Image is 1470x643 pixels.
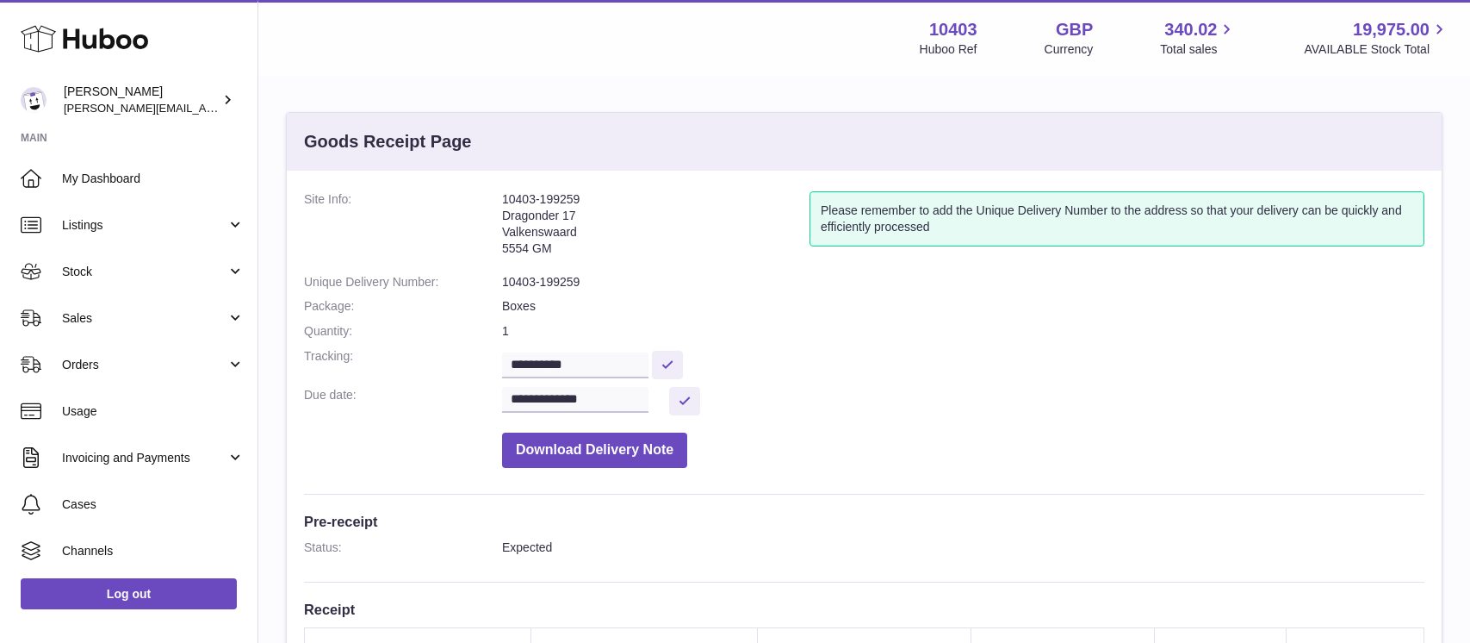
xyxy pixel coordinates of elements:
strong: 10403 [929,18,977,41]
img: keval@makerscabinet.com [21,87,47,113]
span: Invoicing and Payments [62,450,226,466]
button: Download Delivery Note [502,433,687,468]
dt: Site Info: [304,191,502,265]
dt: Unique Delivery Number: [304,274,502,290]
h3: Receipt [304,600,1424,619]
span: 19,975.00 [1353,18,1430,41]
dt: Quantity: [304,323,502,340]
span: Sales [62,310,226,327]
span: My Dashboard [62,171,245,187]
dt: Package: [304,298,502,315]
address: 10403-199259 Dragonder 17 Valkenswaard 5554 GM [502,191,809,265]
dd: 10403-199259 [502,274,1424,290]
a: 19,975.00 AVAILABLE Stock Total [1304,18,1449,58]
dt: Tracking: [304,348,502,378]
a: 340.02 Total sales [1160,18,1237,58]
div: Currency [1045,41,1094,58]
h3: Pre-receipt [304,512,1424,531]
span: Orders [62,357,226,373]
div: Please remember to add the Unique Delivery Number to the address so that your delivery can be qui... [809,191,1424,247]
span: Cases [62,496,245,513]
span: Usage [62,403,245,420]
dd: Boxes [502,298,1424,315]
h3: Goods Receipt Page [304,130,472,153]
span: AVAILABLE Stock Total [1304,41,1449,58]
span: Listings [62,217,226,234]
dt: Status: [304,540,502,556]
span: [PERSON_NAME][EMAIL_ADDRESS][DOMAIN_NAME] [64,101,345,115]
a: Log out [21,578,237,609]
dd: Expected [502,540,1424,556]
span: Channels [62,543,245,559]
dt: Due date: [304,387,502,415]
div: [PERSON_NAME] [64,84,219,116]
span: Total sales [1160,41,1237,58]
div: Huboo Ref [920,41,977,58]
span: Stock [62,264,226,280]
strong: GBP [1056,18,1093,41]
span: 340.02 [1164,18,1217,41]
dd: 1 [502,323,1424,340]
